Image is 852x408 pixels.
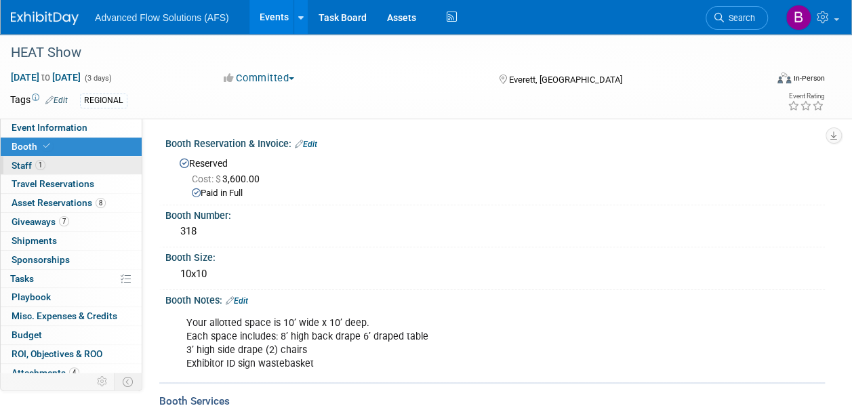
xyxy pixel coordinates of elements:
[80,94,127,108] div: REGIONAL
[45,96,68,105] a: Edit
[777,73,791,83] img: Format-Inperson.png
[165,247,825,264] div: Booth Size:
[1,232,142,250] a: Shipments
[176,221,815,242] div: 318
[12,348,102,359] span: ROI, Objectives & ROO
[786,5,811,30] img: Ben Nolen
[59,216,69,226] span: 7
[706,6,768,30] a: Search
[12,160,45,171] span: Staff
[12,367,79,378] span: Attachments
[176,264,815,285] div: 10x10
[96,198,106,208] span: 8
[219,71,300,85] button: Committed
[295,140,317,149] a: Edit
[509,75,622,85] span: Everett, [GEOGRAPHIC_DATA]
[12,216,69,227] span: Giveaways
[12,329,42,340] span: Budget
[176,153,815,200] div: Reserved
[1,364,142,382] a: Attachments4
[69,367,79,378] span: 4
[1,213,142,231] a: Giveaways7
[12,122,87,133] span: Event Information
[10,71,81,83] span: [DATE] [DATE]
[12,197,106,208] span: Asset Reservations
[788,93,824,100] div: Event Rating
[706,70,825,91] div: Event Format
[192,174,265,184] span: 3,600.00
[165,134,825,151] div: Booth Reservation & Invoice:
[165,205,825,222] div: Booth Number:
[1,251,142,269] a: Sponsorships
[10,93,68,108] td: Tags
[12,178,94,189] span: Travel Reservations
[83,74,112,83] span: (3 days)
[12,310,117,321] span: Misc. Expenses & Credits
[43,142,50,150] i: Booth reservation complete
[793,73,825,83] div: In-Person
[1,175,142,193] a: Travel Reservations
[192,174,222,184] span: Cost: $
[12,141,53,152] span: Booth
[6,41,755,65] div: HEAT Show
[12,291,51,302] span: Playbook
[115,373,142,390] td: Toggle Event Tabs
[1,194,142,212] a: Asset Reservations8
[12,254,70,265] span: Sponsorships
[724,13,755,23] span: Search
[1,270,142,288] a: Tasks
[192,187,815,200] div: Paid in Full
[165,290,825,308] div: Booth Notes:
[1,138,142,156] a: Booth
[226,296,248,306] a: Edit
[177,310,694,378] div: Your allotted space is 10’ wide x 10’ deep. Each space includes: 8’ high back drape 6’ draped tab...
[1,157,142,175] a: Staff1
[10,273,34,284] span: Tasks
[1,345,142,363] a: ROI, Objectives & ROO
[95,12,229,23] span: Advanced Flow Solutions (AFS)
[1,326,142,344] a: Budget
[12,235,57,246] span: Shipments
[1,307,142,325] a: Misc. Expenses & Credits
[1,119,142,137] a: Event Information
[1,288,142,306] a: Playbook
[11,12,79,25] img: ExhibitDay
[35,160,45,170] span: 1
[91,373,115,390] td: Personalize Event Tab Strip
[39,72,52,83] span: to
